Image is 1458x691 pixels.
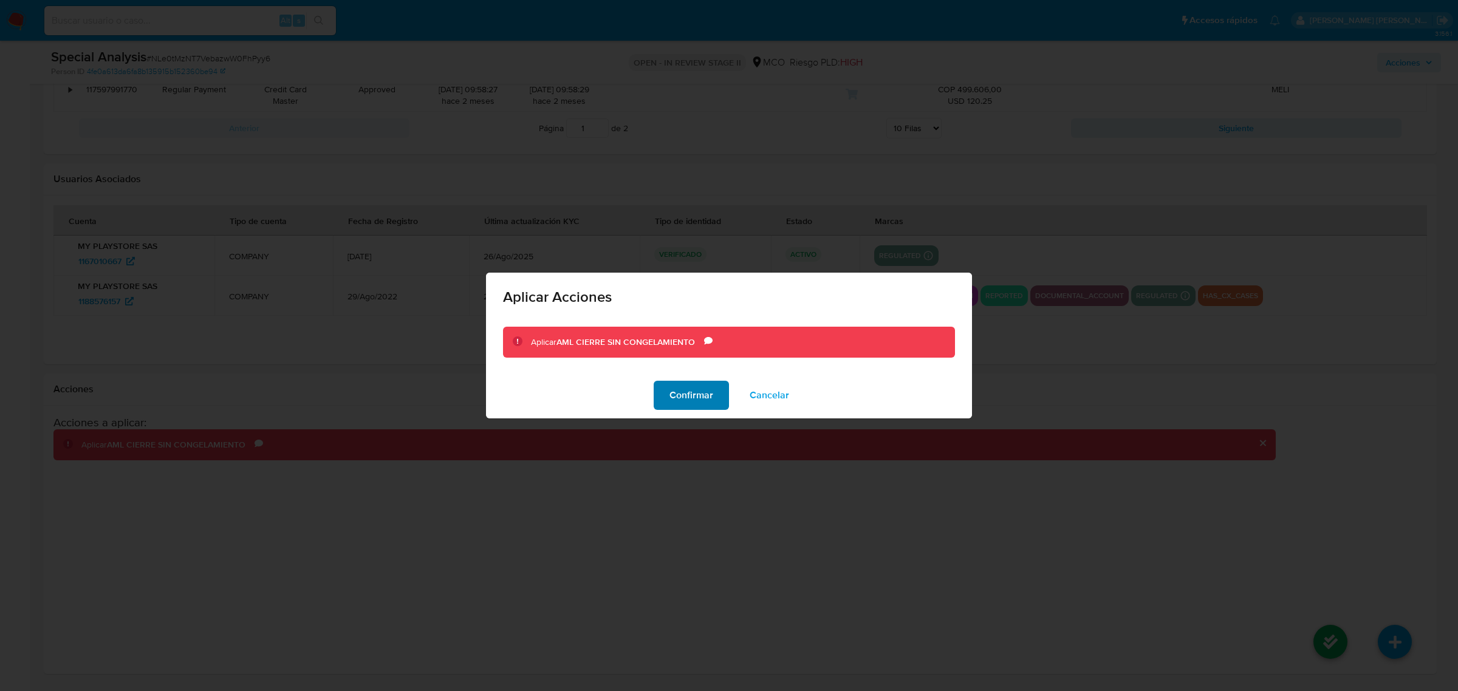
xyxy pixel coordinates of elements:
b: AML CIERRE SIN CONGELAMIENTO [556,336,695,348]
button: Confirmar [654,381,729,410]
button: Cancelar [734,381,805,410]
span: Cancelar [750,382,789,409]
span: Confirmar [669,382,713,409]
div: Aplicar [531,336,704,349]
span: Aplicar Acciones [503,290,955,304]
